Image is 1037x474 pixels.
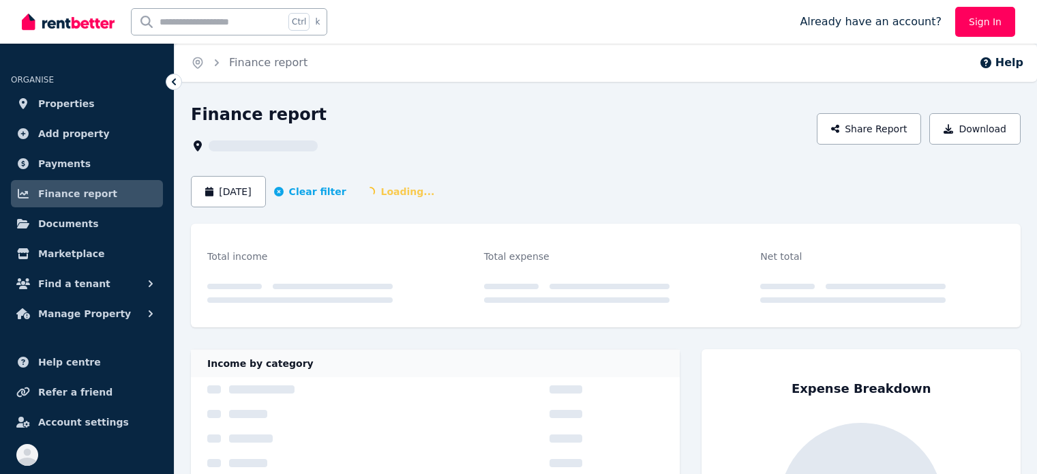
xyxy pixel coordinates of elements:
a: Sign In [955,7,1015,37]
span: Manage Property [38,306,131,322]
button: Manage Property [11,300,163,327]
div: Total expense [484,248,670,265]
a: Documents [11,210,163,237]
a: Refer a friend [11,379,163,406]
span: Properties [38,95,95,112]
div: Net total [760,248,946,265]
button: Share Report [817,113,922,145]
span: Payments [38,155,91,172]
nav: Breadcrumb [175,44,324,82]
button: Find a tenant [11,270,163,297]
button: Download [929,113,1021,145]
a: Payments [11,150,163,177]
span: Already have an account? [800,14,942,30]
button: [DATE] [191,176,266,207]
a: Help centre [11,349,163,376]
span: Find a tenant [38,276,110,292]
button: Clear filter [274,185,346,198]
a: Properties [11,90,163,117]
div: Total income [207,248,393,265]
span: Help centre [38,354,101,370]
h1: Finance report [191,104,327,125]
span: Loading... [355,179,446,204]
div: Expense Breakdown [792,379,931,398]
a: Finance report [11,180,163,207]
img: RentBetter [22,12,115,32]
button: Help [979,55,1023,71]
span: Account settings [38,414,129,430]
a: Finance report [229,56,307,69]
span: Refer a friend [38,384,112,400]
a: Marketplace [11,240,163,267]
span: Documents [38,216,99,232]
span: Marketplace [38,246,104,262]
span: Add property [38,125,110,142]
span: Finance report [38,186,117,202]
div: Income by category [191,350,680,377]
span: k [315,16,320,27]
a: Add property [11,120,163,147]
span: ORGANISE [11,75,54,85]
span: Ctrl [288,13,310,31]
a: Account settings [11,409,163,436]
